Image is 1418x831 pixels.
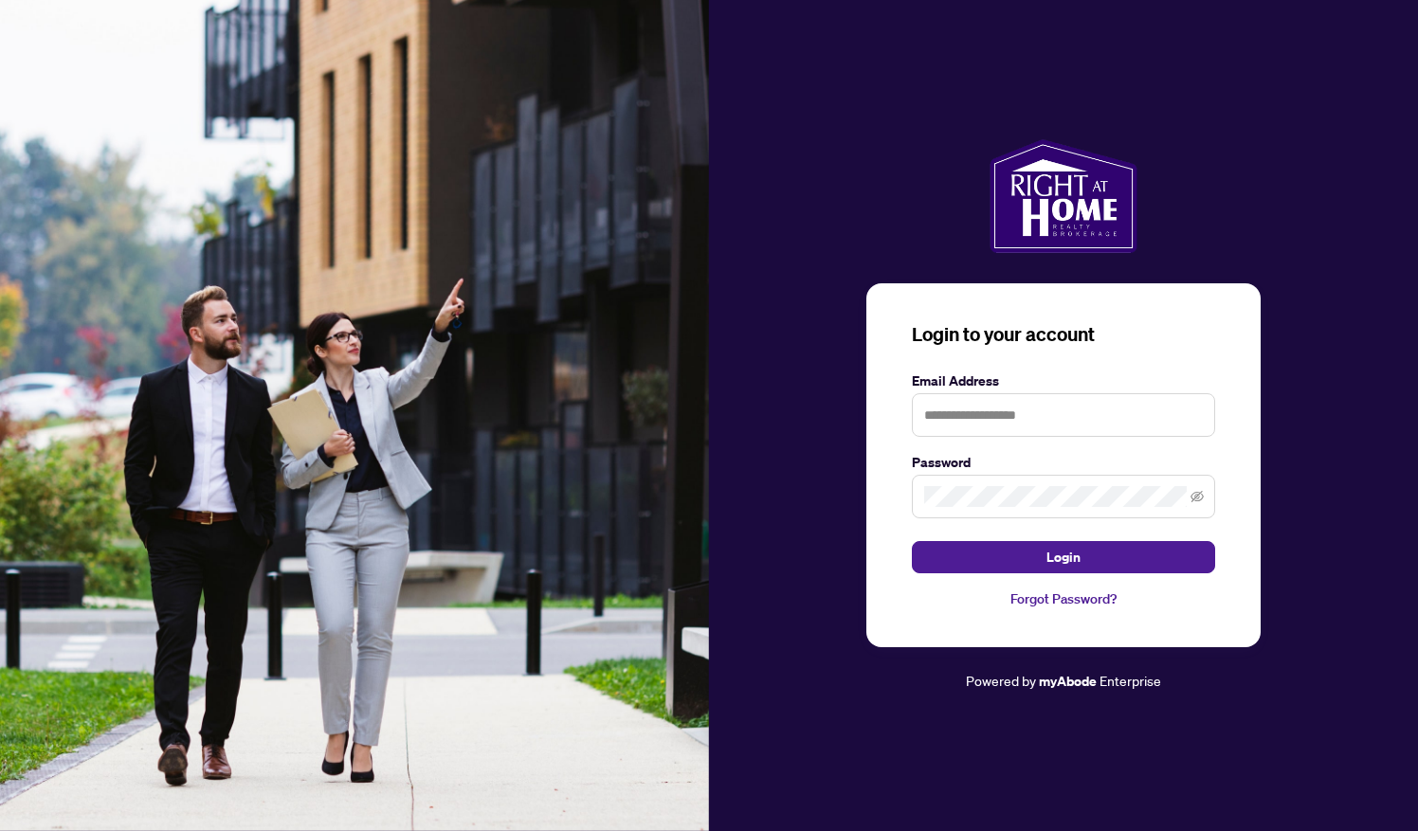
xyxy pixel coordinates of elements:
[912,452,1215,473] label: Password
[912,321,1215,348] h3: Login to your account
[912,370,1215,391] label: Email Address
[1046,542,1081,572] span: Login
[1039,671,1097,692] a: myAbode
[1191,490,1204,503] span: eye-invisible
[912,588,1215,609] a: Forgot Password?
[912,541,1215,573] button: Login
[990,139,1136,253] img: ma-logo
[966,672,1036,689] span: Powered by
[1100,672,1161,689] span: Enterprise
